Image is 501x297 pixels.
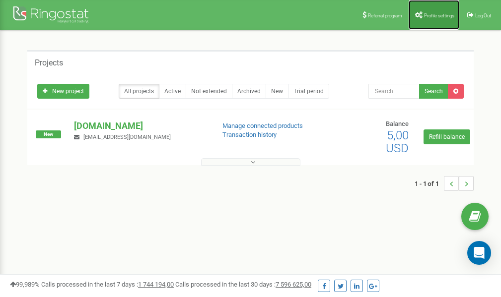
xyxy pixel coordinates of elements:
[186,84,232,99] a: Not extended
[386,120,409,127] span: Balance
[424,13,454,18] span: Profile settings
[424,129,470,144] a: Refill balance
[276,281,311,288] u: 7 596 625,00
[415,176,444,191] span: 1 - 1 of 1
[475,13,491,18] span: Log Out
[386,128,409,155] span: 5,00 USD
[159,84,186,99] a: Active
[368,84,420,99] input: Search
[119,84,159,99] a: All projects
[288,84,329,99] a: Trial period
[36,130,61,138] span: New
[232,84,266,99] a: Archived
[419,84,448,99] button: Search
[368,13,402,18] span: Referral program
[222,122,303,129] a: Manage connected products
[41,281,174,288] span: Calls processed in the last 7 days :
[175,281,311,288] span: Calls processed in the last 30 days :
[35,59,63,67] h5: Projects
[83,134,171,140] span: [EMAIL_ADDRESS][DOMAIN_NAME]
[10,281,40,288] span: 99,989%
[467,241,491,265] div: Open Intercom Messenger
[74,119,206,132] p: [DOMAIN_NAME]
[37,84,89,99] a: New project
[222,131,277,138] a: Transaction history
[415,166,474,201] nav: ...
[266,84,288,99] a: New
[138,281,174,288] u: 1 744 194,00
